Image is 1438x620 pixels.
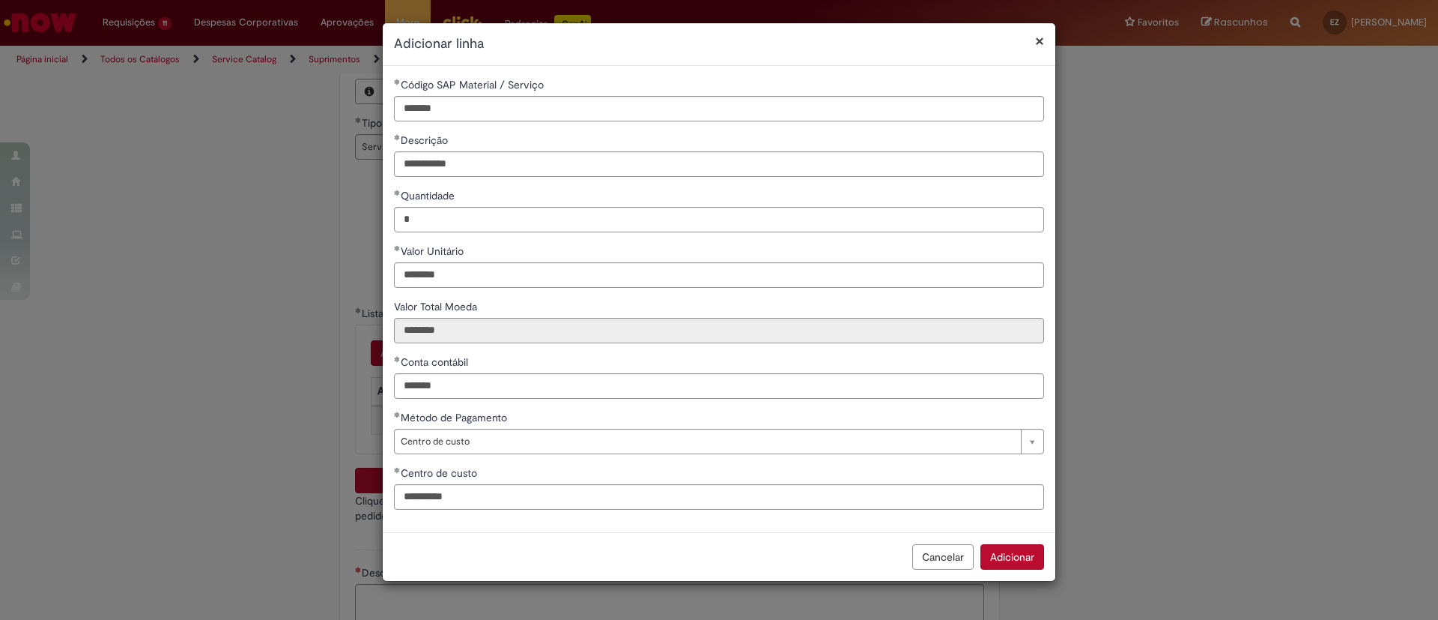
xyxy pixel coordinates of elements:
[980,544,1044,570] button: Adicionar
[394,484,1044,510] input: Centro de custo
[401,430,1013,454] span: Centro de custo
[394,356,401,362] span: Obrigatório Preenchido
[394,412,401,418] span: Obrigatório Preenchido
[401,189,458,202] span: Quantidade
[394,190,401,196] span: Obrigatório Preenchido
[401,466,480,480] span: Centro de custo
[394,134,401,140] span: Obrigatório Preenchido
[394,467,401,473] span: Obrigatório Preenchido
[394,300,480,313] span: Somente leitura - Valor Total Moeda
[394,151,1044,177] input: Descrição
[394,373,1044,399] input: Conta contábil
[401,133,451,147] span: Descrição
[1035,33,1044,49] button: Fechar modal
[401,355,471,369] span: Conta contábil
[401,244,467,258] span: Valor Unitário
[394,207,1044,232] input: Quantidade
[394,245,401,251] span: Obrigatório Preenchido
[394,96,1044,121] input: Código SAP Material / Serviço
[394,79,401,85] span: Obrigatório Preenchido
[394,318,1044,343] input: Valor Total Moeda
[912,544,974,570] button: Cancelar
[394,262,1044,288] input: Valor Unitário
[401,411,510,424] span: Método de Pagamento
[394,34,1044,54] h2: Adicionar linha
[401,78,547,91] span: Código SAP Material / Serviço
